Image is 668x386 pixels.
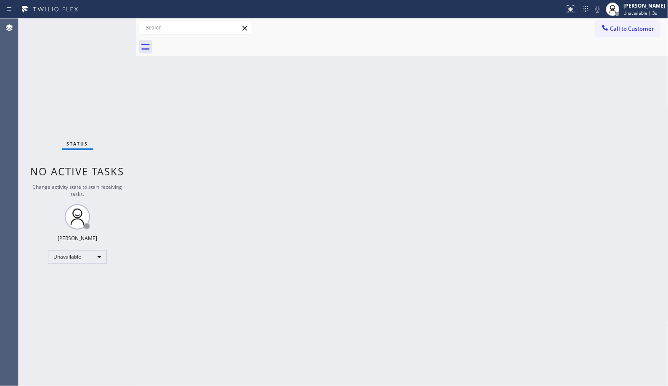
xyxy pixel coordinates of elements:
[33,183,122,198] span: Change activity state to start receiving tasks.
[624,10,657,16] span: Unavailable | 3s
[596,21,660,37] button: Call to Customer
[48,250,107,264] div: Unavailable
[67,141,88,147] span: Status
[610,25,655,32] span: Call to Customer
[58,235,97,242] div: [PERSON_NAME]
[624,2,665,9] div: [PERSON_NAME]
[139,21,252,34] input: Search
[31,164,125,178] span: No active tasks
[592,3,604,15] button: Mute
